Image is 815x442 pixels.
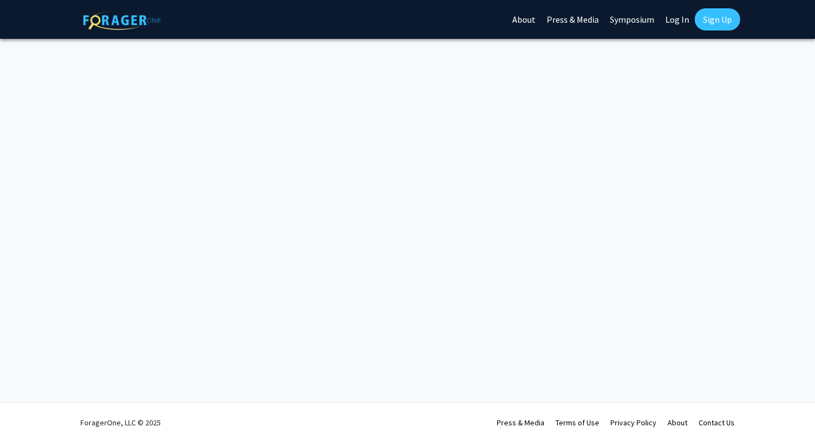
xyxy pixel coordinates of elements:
img: ForagerOne Logo [83,11,161,30]
a: Contact Us [699,418,735,428]
a: Privacy Policy [610,418,656,428]
a: Terms of Use [556,418,599,428]
a: Sign Up [695,8,740,31]
a: Press & Media [497,418,544,428]
a: About [668,418,687,428]
div: ForagerOne, LLC © 2025 [80,403,161,442]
